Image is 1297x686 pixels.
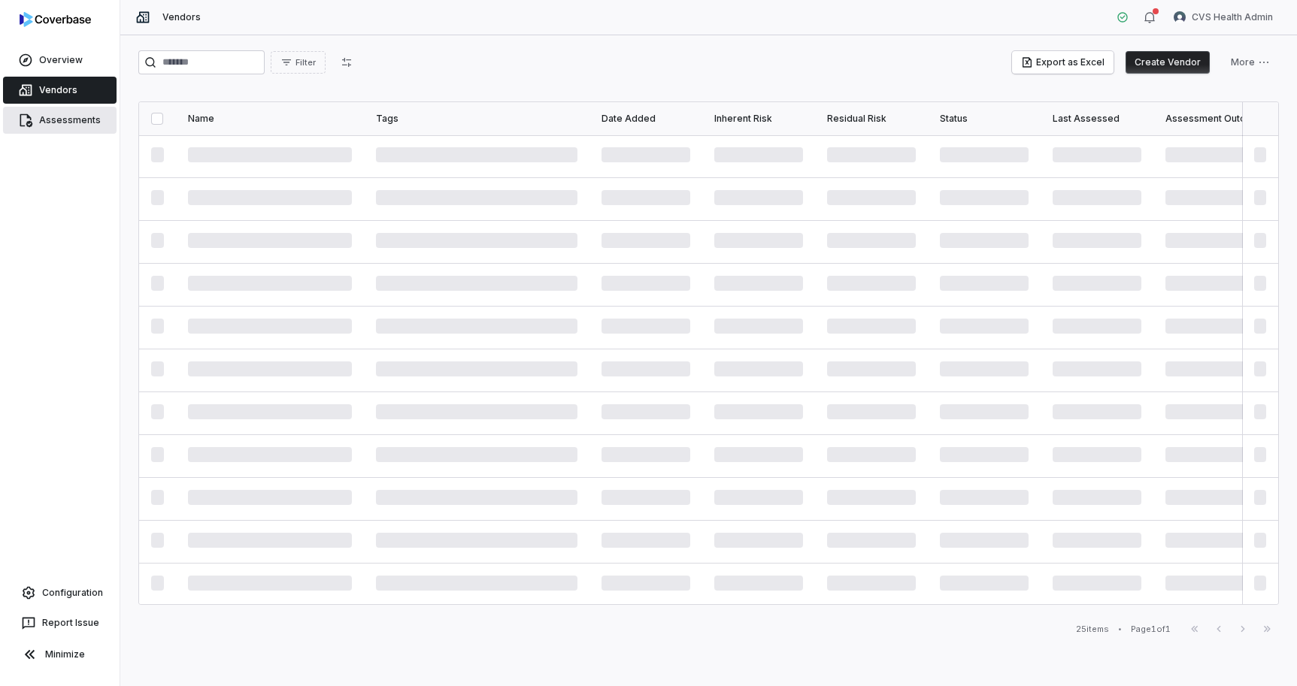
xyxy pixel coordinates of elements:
a: Configuration [6,579,114,606]
div: • [1118,624,1122,634]
button: Minimize [6,639,114,669]
div: Name [188,113,352,125]
div: Page 1 of 1 [1131,624,1171,635]
img: logo-D7KZi-bG.svg [20,12,91,27]
a: Assessments [3,107,117,134]
span: Vendors [162,11,201,23]
a: Vendors [3,77,117,104]
span: Filter [295,57,316,68]
div: Assessment Outcome [1165,113,1254,125]
div: Tags [376,113,577,125]
div: Inherent Risk [714,113,803,125]
img: CVS Health Admin avatar [1174,11,1186,23]
button: Filter [271,51,326,74]
button: Create Vendor [1126,51,1210,74]
button: Export as Excel [1012,51,1114,74]
button: Report Issue [6,609,114,636]
div: 25 items [1076,624,1109,635]
span: CVS Health Admin [1192,11,1273,23]
div: Date Added [602,113,690,125]
div: Last Assessed [1053,113,1141,125]
button: More [1222,51,1279,74]
button: CVS Health Admin avatarCVS Health Admin [1165,6,1282,29]
div: Residual Risk [827,113,916,125]
a: Overview [3,47,117,74]
div: Status [940,113,1029,125]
